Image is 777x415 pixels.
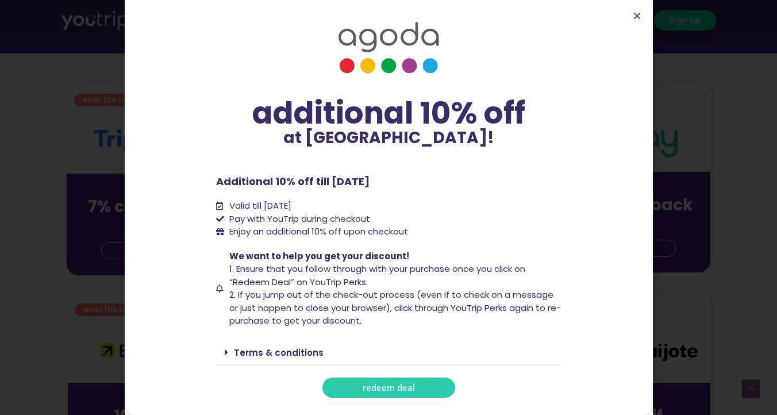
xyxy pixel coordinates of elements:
[216,97,561,130] div: additional 10% off
[226,199,291,213] span: Valid till [DATE]
[229,289,561,326] span: 2. If you jump out of the check-out process (even if to check on a message or just happen to clos...
[229,263,525,288] span: 1. Ensure that you follow through with your purchase once you click on “Redeem Deal” on YouTrip P...
[216,130,561,146] p: at [GEOGRAPHIC_DATA]!
[226,213,370,226] span: Pay with YouTrip during checkout
[322,378,455,398] a: redeem deal
[229,225,408,237] span: Enjoy an additional 10% off upon checkout
[229,250,409,262] span: We want to help you get your discount!
[633,11,641,20] a: Close
[363,383,415,392] span: redeem deal
[216,174,561,189] p: Additional 10% off till [DATE]
[234,347,324,359] a: Terms & conditions
[216,339,561,366] div: Terms & conditions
